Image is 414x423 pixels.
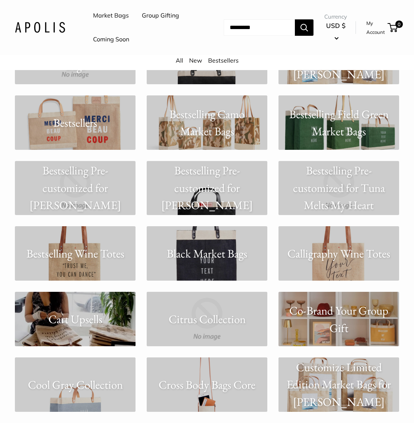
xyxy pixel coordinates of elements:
[326,22,345,29] span: USD $
[15,226,136,281] a: Bestselling Wine Totes
[278,226,399,281] a: Calligraphy Wine Totes
[15,114,136,131] p: Bestsellers
[147,376,267,394] p: Cross Body Bags Core
[189,57,202,64] a: New
[224,19,295,36] input: Search...
[278,357,399,412] a: Customize Limited Edition Market Bags for [PERSON_NAME]
[278,302,399,337] p: Co-Brand Your Group Gift
[147,226,267,281] a: Black Market Bags
[388,23,398,32] a: 0
[208,57,239,64] a: Bestsellers
[15,245,136,262] p: Bestselling Wine Totes
[15,376,136,394] p: Cool Gray Collection
[15,161,136,215] a: Bestselling Pre-customized for [PERSON_NAME]
[15,357,136,412] a: Cool Gray Collection
[15,292,136,346] a: Cart Upsells
[278,95,399,150] a: Bestselling Field Green Market Bags
[15,95,136,150] a: Bestsellers
[278,245,399,262] p: Calligraphy Wine Totes
[15,310,136,328] p: Cart Upsells
[278,162,399,214] p: Bestselling Pre-customized for Tuna Melts My Heart
[366,19,385,37] a: My Account
[147,161,267,215] a: Bestselling Pre-customized for [PERSON_NAME]
[93,34,129,45] a: Coming Soon
[147,95,267,150] a: Bestselling Camo Market Bags
[147,245,267,262] p: Black Market Bags
[147,292,267,346] a: Citrus Collection
[324,20,347,44] button: USD $
[278,359,399,411] p: Customize Limited Edition Market Bags for [PERSON_NAME]
[147,105,267,140] p: Bestselling Camo Market Bags
[278,161,399,215] a: Bestselling Pre-customized for Tuna Melts My Heart
[295,19,313,36] button: Search
[147,162,267,214] p: Bestselling Pre-customized for [PERSON_NAME]
[147,310,267,328] p: Citrus Collection
[15,22,65,33] img: Apolis
[395,20,403,28] span: 0
[278,292,399,346] a: Co-Brand Your Group Gift
[15,162,136,214] p: Bestselling Pre-customized for [PERSON_NAME]
[176,57,183,64] a: All
[278,105,399,140] p: Bestselling Field Green Market Bags
[147,357,267,412] a: Cross Body Bags Core
[324,12,347,22] span: Currency
[93,10,129,21] a: Market Bags
[142,10,179,21] a: Group Gifting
